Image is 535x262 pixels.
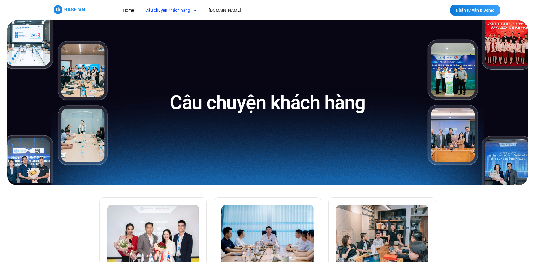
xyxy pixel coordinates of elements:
[141,5,202,16] a: Câu chuyện khách hàng
[118,5,351,16] nav: Menu
[118,5,138,16] a: Home
[204,5,245,16] a: [DOMAIN_NAME]
[456,8,494,12] span: Nhận tư vấn & Demo
[450,5,500,16] a: Nhận tư vấn & Demo
[170,90,365,115] h1: Câu chuyện khách hàng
